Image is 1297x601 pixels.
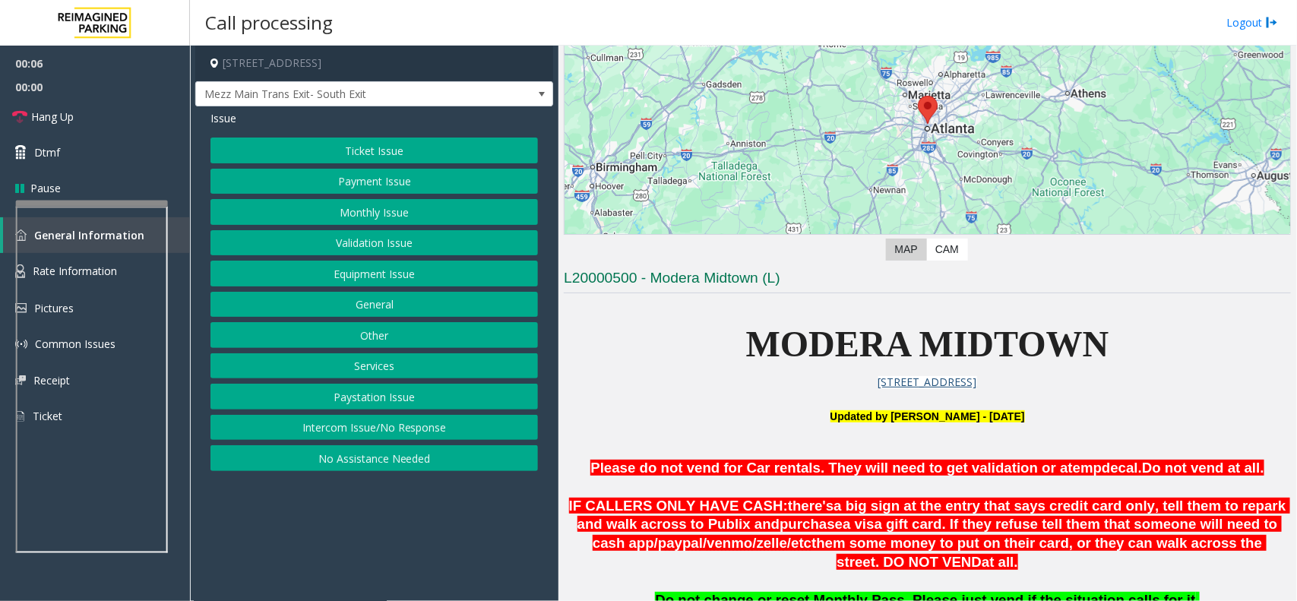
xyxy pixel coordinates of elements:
span: Pause [30,180,61,196]
span: temp [1068,460,1102,476]
span: venmo [707,535,752,552]
a: General Information [3,217,190,253]
button: Ticket Issue [210,138,538,163]
span: purchase [780,516,843,532]
span: / [787,535,791,551]
button: Payment Issue [210,169,538,195]
span: etc [791,535,811,552]
span: zelle [757,535,787,552]
span: a visa gift card. If they refuse tell them that someone will need to cash app/ [593,516,1282,551]
button: Paystation Issue [210,384,538,410]
label: CAM [926,239,968,261]
span: MODERA MIDTOWN [746,324,1109,364]
span: Mezz Main Trans Exit- South Exit [196,82,481,106]
button: Intercom Issue/No Response [210,415,538,441]
button: Equipment Issue [210,261,538,286]
span: at all. [982,554,1018,570]
button: Other [210,322,538,348]
div: 95 8th Street Northeast, Atlanta, GA [918,96,938,124]
span: decal. [1102,460,1142,476]
button: Validation Issue [210,230,538,256]
span: IF CALLERS ONLY HAVE CASH: [569,498,788,514]
span: Hang Up [31,109,74,125]
span: [STREET_ADDRESS] [878,375,977,389]
label: Map [886,239,927,261]
span: / [703,535,707,551]
img: logout [1266,14,1278,30]
h3: Call processing [198,4,340,41]
a: [STREET_ADDRESS] [878,376,977,388]
span: them some money to put on their card, or they can walk across the street. DO NOT VEND [811,535,1266,570]
button: No Assistance Needed [210,445,538,471]
span: there's [788,498,834,514]
font: U [830,409,838,423]
span: Issue [210,110,236,126]
span: a big sign at the entry that says credit card only, tell them to repark and walk across to Publix... [577,498,1290,533]
span: paypal [658,535,703,552]
span: / [753,535,757,551]
a: Logout [1226,14,1278,30]
h4: [STREET_ADDRESS] [195,46,553,81]
span: Please do not vend for Car rentals. They will need to get validation or a [590,460,1068,476]
span: Do not vend at all. [1142,460,1264,476]
span: Dtmf [34,144,60,160]
button: General [210,292,538,318]
h3: L20000500 - Modera Midtown (L) [564,268,1291,293]
button: Monthly Issue [210,199,538,225]
button: Services [210,353,538,379]
font: pdated by [PERSON_NAME] - [DATE] [830,410,1025,422]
